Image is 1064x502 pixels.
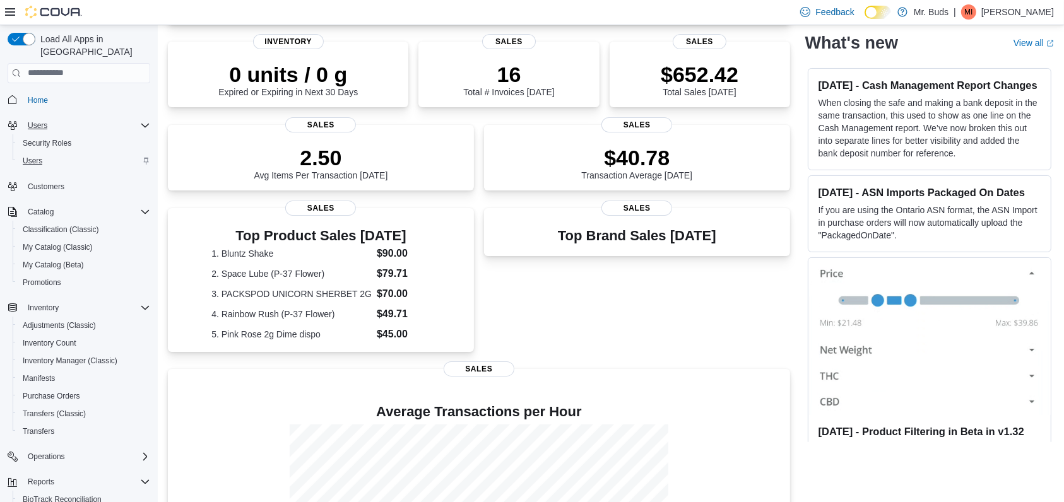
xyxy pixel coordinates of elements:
[601,117,672,132] span: Sales
[444,361,514,376] span: Sales
[3,299,155,317] button: Inventory
[23,204,150,219] span: Catalog
[23,426,54,436] span: Transfers
[18,424,59,439] a: Transfers
[954,4,956,20] p: |
[661,62,738,87] p: $652.42
[13,352,155,370] button: Inventory Manager (Classic)
[3,117,155,134] button: Users
[23,118,52,133] button: Users
[377,266,430,281] dd: $79.71
[18,371,150,386] span: Manifests
[13,405,155,423] button: Transfers (Classic)
[13,256,155,274] button: My Catalog (Beta)
[964,4,972,20] span: MI
[23,300,64,315] button: Inventory
[13,274,155,291] button: Promotions
[218,62,358,87] p: 0 units / 0 g
[3,177,155,196] button: Customers
[673,34,727,49] span: Sales
[23,338,76,348] span: Inventory Count
[13,387,155,405] button: Purchase Orders
[3,473,155,491] button: Reports
[377,286,430,301] dd: $70.00
[18,353,122,368] a: Inventory Manager (Classic)
[23,373,55,383] span: Manifests
[13,221,155,238] button: Classification (Classic)
[3,203,155,221] button: Catalog
[463,62,554,97] div: Total # Invoices [DATE]
[285,117,356,132] span: Sales
[28,95,48,105] span: Home
[28,477,54,487] span: Reports
[18,275,150,290] span: Promotions
[23,449,150,464] span: Operations
[285,201,356,216] span: Sales
[23,409,86,419] span: Transfers (Classic)
[211,247,372,260] dt: 1. Bluntz Shake
[3,448,155,465] button: Operations
[18,406,91,421] a: Transfers (Classic)
[18,153,150,168] span: Users
[254,145,387,170] p: 2.50
[23,204,59,219] button: Catalog
[28,303,59,313] span: Inventory
[23,242,93,252] span: My Catalog (Classic)
[25,6,82,18] img: Cova
[23,356,117,366] span: Inventory Manager (Classic)
[377,246,430,261] dd: $90.00
[18,136,150,151] span: Security Roles
[23,277,61,288] span: Promotions
[23,156,42,166] span: Users
[981,4,1054,20] p: [PERSON_NAME]
[23,93,53,108] a: Home
[805,33,898,53] h2: What's new
[13,134,155,152] button: Security Roles
[253,34,324,49] span: Inventory
[377,327,430,342] dd: $45.00
[254,145,387,180] div: Avg Items Per Transaction [DATE]
[865,6,891,19] input: Dark Mode
[18,388,150,404] span: Purchase Orders
[18,222,104,237] a: Classification (Classic)
[18,336,81,351] a: Inventory Count
[23,92,150,108] span: Home
[819,186,1041,199] h3: [DATE] - ASN Imports Packaged On Dates
[13,370,155,387] button: Manifests
[914,4,949,20] p: Mr. Buds
[18,318,101,333] a: Adjustments (Classic)
[18,275,66,290] a: Promotions
[23,320,96,330] span: Adjustments (Classic)
[558,228,716,243] h3: Top Brand Sales [DATE]
[819,79,1041,91] h3: [DATE] - Cash Management Report Changes
[211,228,430,243] h3: Top Product Sales [DATE]
[13,238,155,256] button: My Catalog (Classic)
[23,225,99,235] span: Classification (Classic)
[482,34,536,49] span: Sales
[581,145,692,180] div: Transaction Average [DATE]
[3,91,155,109] button: Home
[581,145,692,170] p: $40.78
[18,336,150,351] span: Inventory Count
[18,388,85,404] a: Purchase Orders
[13,317,155,334] button: Adjustments (Classic)
[35,33,150,58] span: Load All Apps in [GEOGRAPHIC_DATA]
[13,152,155,170] button: Users
[18,406,150,421] span: Transfers (Classic)
[28,120,47,131] span: Users
[18,257,89,272] a: My Catalog (Beta)
[23,391,80,401] span: Purchase Orders
[23,118,150,133] span: Users
[211,267,372,280] dt: 2. Space Lube (P-37 Flower)
[23,178,150,194] span: Customers
[211,308,372,320] dt: 4. Rainbow Rush (P-37 Flower)
[28,452,65,462] span: Operations
[961,4,976,20] div: Mike Issa
[819,426,1041,438] h3: [DATE] - Product Filtering in Beta in v1.32
[23,300,150,315] span: Inventory
[661,62,738,97] div: Total Sales [DATE]
[601,201,672,216] span: Sales
[377,306,430,322] dd: $49.71
[218,62,358,97] div: Expired or Expiring in Next 30 Days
